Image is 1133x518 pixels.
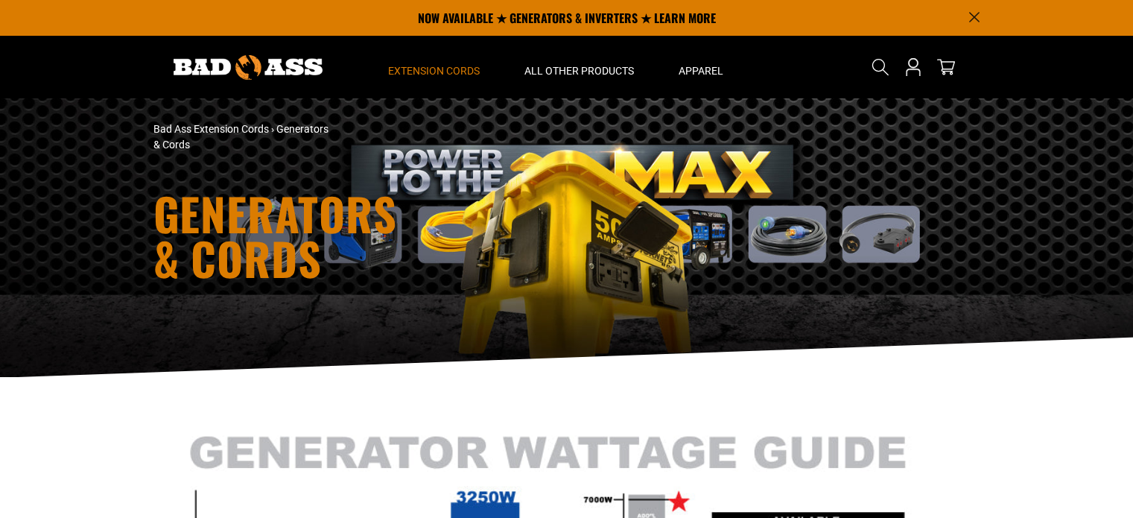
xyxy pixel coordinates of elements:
span: All Other Products [524,64,634,78]
span: Apparel [679,64,723,78]
img: Bad Ass Extension Cords [174,55,323,80]
summary: Apparel [656,36,746,98]
summary: Search [869,55,892,79]
span: › [271,123,274,135]
nav: breadcrumbs [153,121,697,153]
span: Extension Cords [388,64,480,78]
summary: Extension Cords [366,36,502,98]
h1: Generators & Cords [153,191,697,280]
summary: All Other Products [502,36,656,98]
a: Bad Ass Extension Cords [153,123,269,135]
